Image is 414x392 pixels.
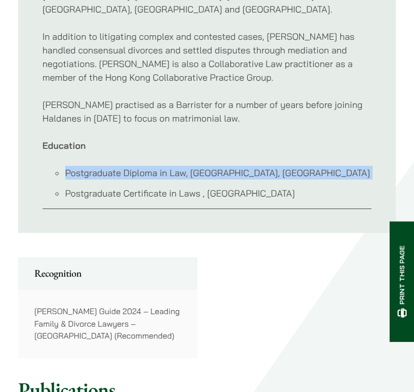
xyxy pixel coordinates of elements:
li: Postgraduate Diploma in Law, [GEOGRAPHIC_DATA], [GEOGRAPHIC_DATA] [65,166,372,180]
strong: Education [43,140,86,151]
h2: Recognition [34,268,181,280]
li: Postgraduate Certificate in Laws , [GEOGRAPHIC_DATA] [65,186,372,200]
p: In addition to litigating complex and contested cases, [PERSON_NAME] has handled consensual divor... [43,30,372,84]
p: [PERSON_NAME] Guide 2024 – Leading Family & Divorce Lawyers – [GEOGRAPHIC_DATA] (Recommended) [34,306,181,342]
p: [PERSON_NAME] practised as a Barrister for a number of years before joining Haldanes in [DATE] to... [43,98,372,125]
